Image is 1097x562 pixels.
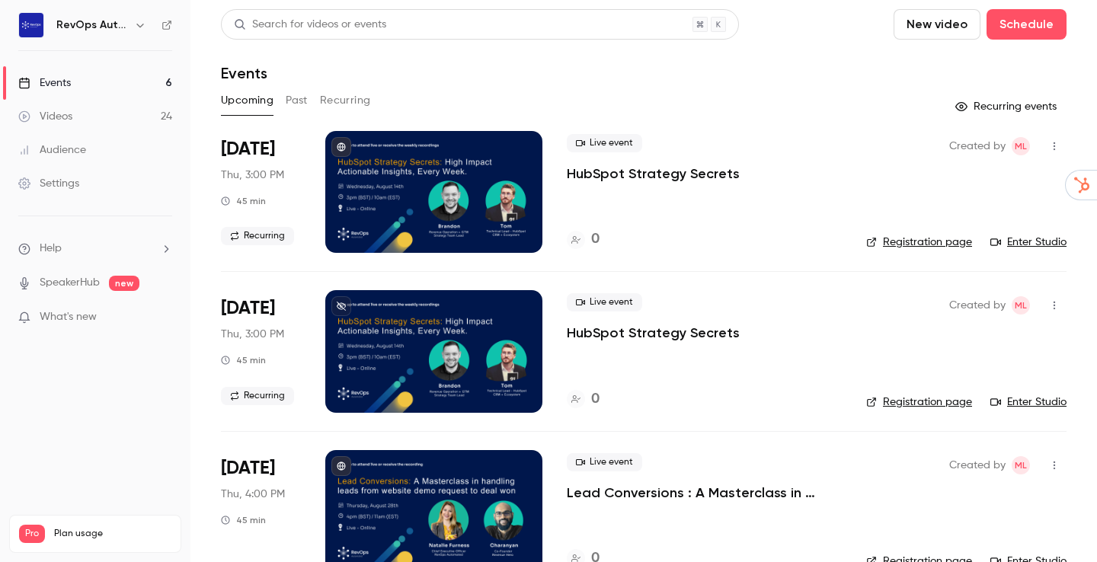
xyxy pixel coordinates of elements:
[949,137,1006,155] span: Created by
[18,142,86,158] div: Audience
[40,309,97,325] span: What's new
[990,235,1067,250] a: Enter Studio
[894,9,980,40] button: New video
[567,164,740,183] a: HubSpot Strategy Secrets
[591,389,600,410] h4: 0
[948,94,1067,119] button: Recurring events
[18,176,79,191] div: Settings
[567,293,642,311] span: Live event
[221,514,266,526] div: 45 min
[567,453,642,471] span: Live event
[40,275,100,291] a: SpeakerHub
[18,241,172,257] li: help-dropdown-opener
[221,227,294,245] span: Recurring
[40,241,62,257] span: Help
[234,17,386,33] div: Search for videos or events
[18,75,71,91] div: Events
[56,18,128,33] h6: RevOps Automated
[221,137,275,161] span: [DATE]
[567,134,642,152] span: Live event
[320,88,371,113] button: Recurring
[221,195,266,207] div: 45 min
[987,9,1067,40] button: Schedule
[866,235,972,250] a: Registration page
[221,64,267,82] h1: Events
[591,229,600,250] h4: 0
[1015,137,1027,155] span: ML
[286,88,308,113] button: Past
[990,394,1067,410] a: Enter Studio
[1015,296,1027,315] span: ML
[221,456,275,481] span: [DATE]
[1015,456,1027,474] span: ML
[1012,296,1030,315] span: Mia-Jean Lee
[221,296,275,321] span: [DATE]
[866,394,972,410] a: Registration page
[221,88,273,113] button: Upcoming
[567,484,842,502] a: Lead Conversions : A Masterclass in handling leads from website demo request to deal won - feat R...
[221,168,284,183] span: Thu, 3:00 PM
[1012,456,1030,474] span: Mia-Jean Lee
[221,354,266,366] div: 45 min
[19,13,43,37] img: RevOps Automated
[221,387,294,405] span: Recurring
[1012,137,1030,155] span: Mia-Jean Lee
[109,276,139,291] span: new
[221,290,301,412] div: Aug 28 Thu, 3:00 PM (Europe/London)
[567,229,600,250] a: 0
[567,324,740,342] a: HubSpot Strategy Secrets
[949,296,1006,315] span: Created by
[567,389,600,410] a: 0
[18,109,72,124] div: Videos
[54,528,171,540] span: Plan usage
[19,525,45,543] span: Pro
[221,487,285,502] span: Thu, 4:00 PM
[154,311,172,324] iframe: Noticeable Trigger
[221,131,301,253] div: Aug 21 Thu, 3:00 PM (Europe/London)
[221,327,284,342] span: Thu, 3:00 PM
[949,456,1006,474] span: Created by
